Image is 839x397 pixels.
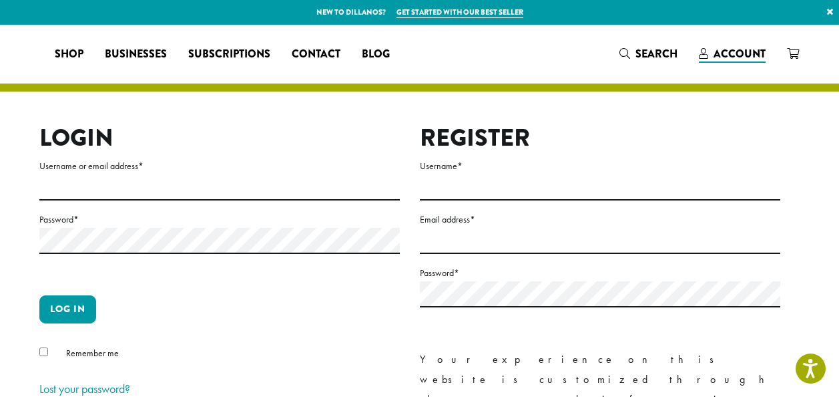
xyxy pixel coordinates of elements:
[362,46,390,63] span: Blog
[44,43,94,65] a: Shop
[105,46,167,63] span: Businesses
[420,265,780,281] label: Password
[55,46,83,63] span: Shop
[635,46,677,61] span: Search
[420,211,780,228] label: Email address
[39,295,96,323] button: Log in
[420,158,780,174] label: Username
[39,124,400,152] h2: Login
[39,158,400,174] label: Username or email address
[39,381,130,396] a: Lost your password?
[420,124,780,152] h2: Register
[66,347,119,359] span: Remember me
[188,46,270,63] span: Subscriptions
[714,46,766,61] span: Account
[292,46,340,63] span: Contact
[609,43,688,65] a: Search
[396,7,523,18] a: Get started with our best seller
[39,211,400,228] label: Password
